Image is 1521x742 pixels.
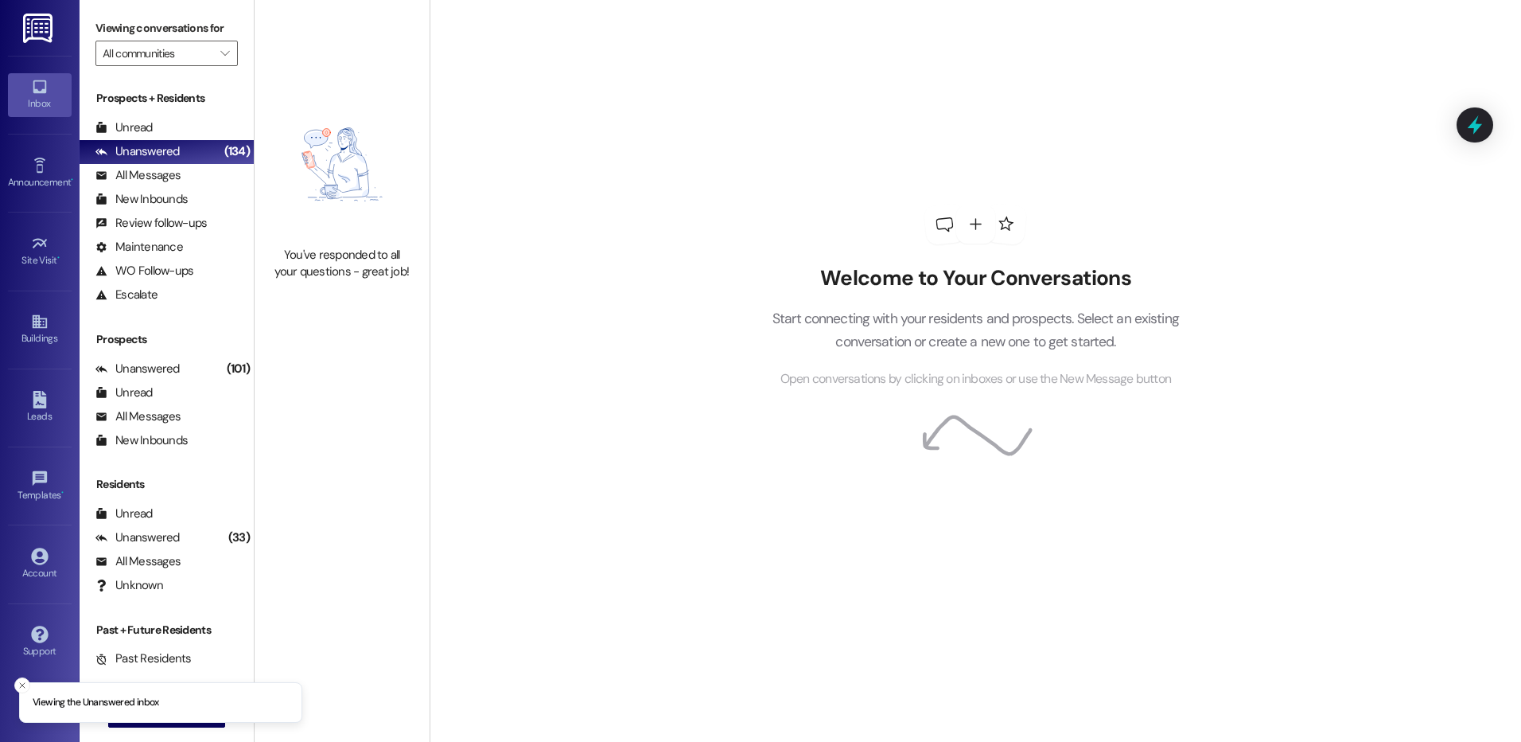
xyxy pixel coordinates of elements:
a: Account [8,543,72,586]
div: All Messages [95,553,181,570]
div: Escalate [95,287,158,303]
span: • [57,252,60,264]
div: Residents [80,476,254,493]
p: Start connecting with your residents and prospects. Select an existing conversation or create a n... [748,307,1203,353]
div: (101) [223,357,254,381]
div: Review follow-ups [95,215,207,232]
div: Maintenance [95,239,183,256]
div: Unread [95,385,153,401]
div: (134) [220,139,254,164]
div: You've responded to all your questions - great job! [272,247,412,281]
div: Unread [95,506,153,522]
div: Prospects [80,331,254,348]
div: Unread [95,119,153,136]
div: New Inbounds [95,432,188,449]
h2: Welcome to Your Conversations [748,266,1203,291]
div: Past + Future Residents [80,622,254,639]
div: Unanswered [95,143,180,160]
img: empty-state [272,90,412,238]
div: All Messages [95,167,181,184]
button: Close toast [14,678,30,693]
div: New Inbounds [95,191,188,208]
span: • [71,174,73,185]
div: WO Follow-ups [95,263,193,279]
div: (33) [224,525,254,550]
i:  [220,47,229,60]
div: Unanswered [95,361,180,377]
div: All Messages [95,408,181,425]
a: Support [8,621,72,664]
a: Inbox [8,73,72,116]
label: Viewing conversations for [95,16,238,41]
div: Prospects + Residents [80,90,254,107]
div: Unknown [95,577,163,594]
div: Past Residents [95,650,192,667]
span: Open conversations by clicking on inboxes or use the New Message button [780,369,1171,389]
img: ResiDesk Logo [23,14,56,43]
a: Buildings [8,308,72,351]
a: Templates • [8,465,72,508]
div: Unanswered [95,529,180,546]
span: • [61,487,64,498]
p: Viewing the Unanswered inbox [33,696,159,710]
a: Leads [8,386,72,429]
input: All communities [103,41,212,66]
a: Site Visit • [8,230,72,273]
